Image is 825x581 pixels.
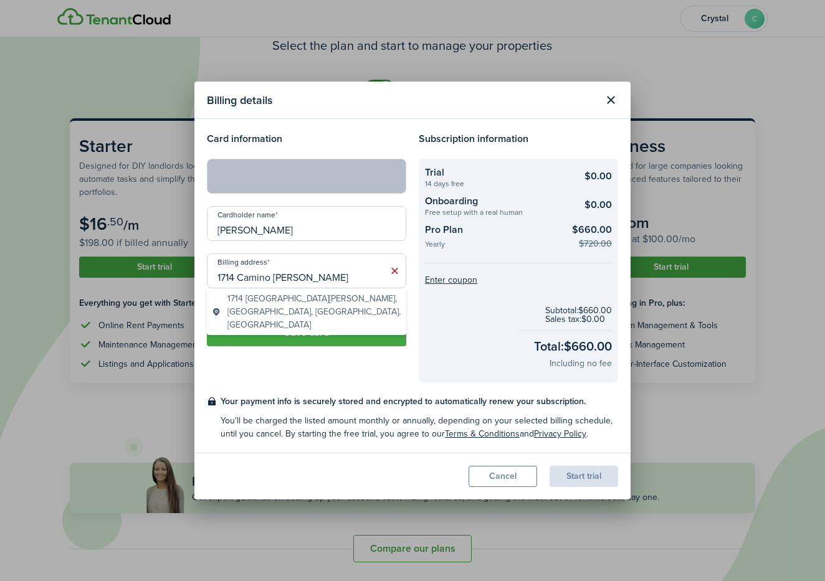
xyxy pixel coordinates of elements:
[445,427,520,440] a: Terms & Conditions
[425,240,565,251] checkout-summary-item-description: Yearly
[207,88,597,112] modal-title: Billing details
[425,194,565,209] checkout-summary-item-title: Onboarding
[550,357,612,370] checkout-total-secondary: Including no fee
[584,169,612,184] checkout-summary-item-main-price: $0.00
[545,306,612,315] checkout-subtotal-item: Subtotal: $660.00
[534,337,612,356] checkout-total-main: Total: $660.00
[425,165,565,180] checkout-summary-item-title: Trial
[215,171,398,182] iframe: Secure card payment input frame
[207,131,406,146] h4: Card information
[221,414,618,440] checkout-terms-secondary: You'll be charged the listed amount monthly or annually, depending on your selected billing sched...
[572,222,612,237] checkout-summary-item-main-price: $660.00
[584,197,612,212] checkout-summary-item-main-price: $0.00
[425,209,565,216] checkout-summary-item-description: Free setup with a real human
[221,395,618,408] checkout-terms-main: Your payment info is securely stored and encrypted to automatically renew your subscription.
[425,180,565,187] checkout-summary-item-description: 14 days free
[469,466,537,487] button: Cancel
[425,276,477,285] button: Enter coupon
[545,315,612,324] checkout-subtotal-item: Sales tax: $0.00
[227,292,401,331] span: 1714 [GEOGRAPHIC_DATA][PERSON_NAME], [GEOGRAPHIC_DATA], [GEOGRAPHIC_DATA], [GEOGRAPHIC_DATA]
[419,131,618,146] h4: Subscription information
[579,237,612,250] checkout-summary-item-old-price: $720.00
[207,253,406,288] input: Start typing the address and then select from the dropdown
[534,427,586,440] a: Privacy Policy
[425,222,565,240] checkout-summary-item-title: Pro Plan
[600,90,621,111] button: Close modal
